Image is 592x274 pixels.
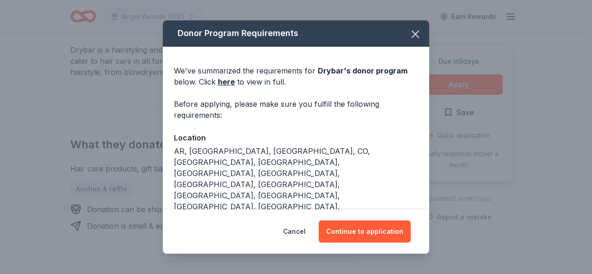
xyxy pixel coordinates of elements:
div: Location [174,132,418,144]
a: here [218,76,235,87]
button: Cancel [283,220,306,243]
div: Donor Program Requirements [163,20,429,47]
button: Continue to application [319,220,411,243]
span: Drybar 's donor program [318,66,407,75]
div: Before applying, please make sure you fulfill the following requirements: [174,98,418,121]
div: We've summarized the requirements for below. Click to view in full. [174,65,418,87]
